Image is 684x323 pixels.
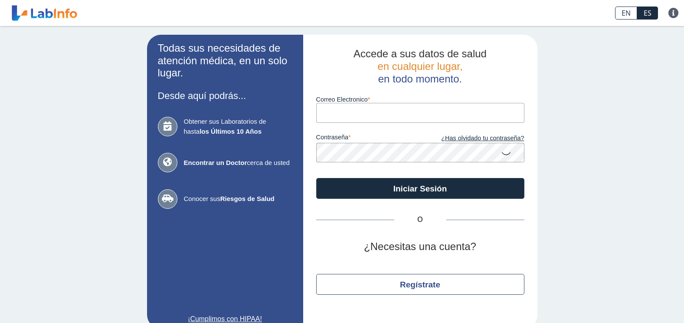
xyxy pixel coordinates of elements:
span: Conocer sus [184,194,292,204]
label: contraseña [316,134,420,143]
button: Regístrate [316,274,524,295]
button: Iniciar Sesión [316,178,524,199]
label: Correo Electronico [316,96,524,103]
h3: Desde aquí podrás... [158,90,292,101]
h2: Todas sus necesidades de atención médica, en un solo lugar. [158,42,292,79]
a: EN [615,7,637,20]
span: O [394,214,446,225]
h2: ¿Necesitas una cuenta? [316,241,524,253]
a: ES [637,7,658,20]
span: Obtener sus Laboratorios de hasta [184,117,292,136]
b: Riesgos de Salud [220,195,275,202]
span: Accede a sus datos de salud [353,48,487,59]
span: cerca de usted [184,158,292,168]
span: en todo momento. [378,73,462,85]
a: ¿Has olvidado tu contraseña? [420,134,524,143]
span: en cualquier lugar, [377,60,462,72]
b: los Últimos 10 Años [200,128,262,135]
b: Encontrar un Doctor [184,159,247,166]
